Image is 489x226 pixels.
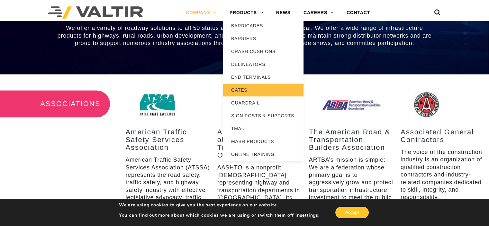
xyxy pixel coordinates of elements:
[223,58,303,71] a: DELINEATORS
[58,25,432,46] span: We offer a variety of roadway solutions to all 50 states and over 70 countries each year. We offe...
[223,148,303,161] a: ONLINE TRAINING
[401,149,486,201] p: The voice of the construction industry is an organization of qualified construction contractors a...
[309,156,394,216] p: ARTBA’s mission is simple: We are a federation whose primary goal is to aggressively grow and pro...
[119,202,320,208] p: We are using cookies to give you the best experience on our website.
[223,6,270,19] a: PRODUCTS
[270,6,297,19] a: NEWS
[335,207,369,218] button: Accept
[179,6,223,19] a: COMPANY
[401,128,486,144] h3: Associated General Contractors
[223,135,303,148] a: MASH PRODUCTS
[223,84,303,96] a: GATES
[414,90,472,119] img: Assn_AGC
[223,109,303,122] a: SIGN POSTS & SUPPORTS
[223,71,303,84] a: END TERMINALS
[119,212,320,218] p: You can find out more about which cookies we are using or switch them off in .
[340,6,376,19] a: CONTACT
[223,96,303,109] a: GUARDRAIL
[223,45,303,58] a: CRASH CUSHIONS
[223,19,303,32] a: BARRICADES
[223,122,303,135] a: TMAs
[217,128,303,159] h3: American Association of State Highway & Transportation Officials
[125,156,211,224] p: American Traffic Safety Services Association (ATSSA) represents the road safety, traffic safety, ...
[297,6,340,19] a: CAREERS
[223,32,303,45] a: BARRIERS
[125,128,211,152] h3: American Traffic Safety Services Association
[139,90,197,119] img: Assn_ATTSA
[48,6,143,19] img: Valtir
[309,128,394,152] h3: The American Road & Transportation Builders Association
[300,212,318,218] button: settings
[322,90,381,119] img: Assn_ARTBA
